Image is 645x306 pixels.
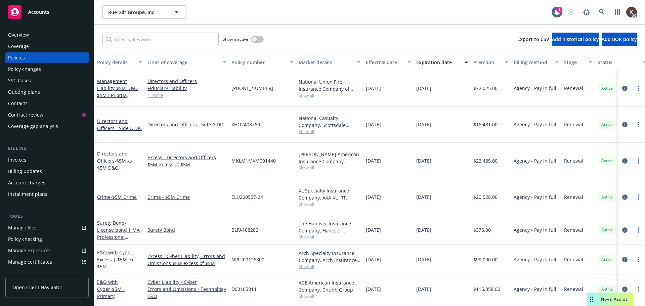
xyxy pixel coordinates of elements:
[564,85,583,92] span: Renewal
[514,121,556,128] span: Agency - Pay in full
[634,193,642,201] a: more
[366,256,381,263] span: [DATE]
[471,54,511,70] button: Premium
[600,257,614,263] span: Active
[97,85,138,105] span: - $5M D&O $5M EPL $1M Fiduciary
[8,245,51,256] div: Manage exposures
[561,54,595,70] button: Stage
[299,151,360,165] div: [PERSON_NAME] American Insurance Company, [PERSON_NAME] Insurance, RT Specialty Insurance Service...
[621,193,629,201] a: circleInformation
[231,59,286,66] div: Policy number
[602,36,637,42] span: Add BOR policy
[97,286,125,299] span: - $5M - Primary
[564,59,585,66] div: Stage
[587,293,596,306] div: Drag to move
[12,284,62,291] span: Open Client Navigator
[231,121,260,128] span: XHO2408760
[621,84,629,92] a: circleInformation
[5,166,89,177] a: Billing updates
[299,234,360,240] span: Show all
[5,145,89,152] div: Billing
[111,194,137,200] span: - $5M Crime
[97,249,134,270] span: - Excess | $5M ex $5M
[147,286,226,300] a: Errors and Omissions - Technology E&O
[564,157,583,164] span: Renewal
[634,285,642,293] a: more
[473,226,491,233] span: $375.00
[5,64,89,75] a: Policy changes
[621,157,629,165] a: circleInformation
[299,250,360,264] div: Arch Specialty Insurance Company, Arch Insurance Company
[600,286,614,292] span: Active
[514,193,556,201] span: Agency - Pay in full
[634,84,642,92] a: more
[5,189,89,200] a: Installment plans
[600,194,614,200] span: Active
[600,158,614,164] span: Active
[8,268,42,279] div: Manage claims
[416,157,431,164] span: [DATE]
[296,54,363,70] button: Market details
[147,226,226,233] a: Surety Bond
[366,157,381,164] span: [DATE]
[8,98,28,109] div: Contacts
[414,54,471,70] button: Expiration date
[564,193,583,201] span: Renewal
[5,155,89,165] a: Invoices
[8,166,42,177] div: Billing updates
[366,226,381,233] span: [DATE]
[97,249,134,270] a: E&O with Cyber
[634,226,642,234] a: more
[564,226,583,233] span: Renewal
[517,36,549,42] span: Export to CSV
[147,92,226,99] a: 1 more
[299,279,360,293] div: ACE American Insurance Company, Chubb Group
[473,157,498,164] span: $22,485.00
[97,220,140,247] a: Surety Bond
[5,268,89,279] a: Manage claims
[147,278,226,286] a: Cyber Liability - Cyber
[595,5,609,19] a: Search
[299,92,360,98] span: Show all
[102,5,186,19] button: Rue Gilt Groupe, Inc.
[299,115,360,129] div: National Casualty Company, Scottsdale Insurance Company (Nationwide), RT Specialty Insurance Serv...
[5,222,89,233] a: Manage files
[299,293,360,299] span: Show all
[514,157,556,164] span: Agency - Pay in full
[8,234,42,245] div: Policy checking
[556,7,562,13] div: 1
[94,54,145,70] button: Policy details
[598,59,639,66] div: Status
[229,54,296,70] button: Policy number
[231,157,276,164] span: MKLM1MXM001440
[8,75,31,86] div: SSC Cases
[299,220,360,234] div: The Hanover Insurance Company, Hanover Insurance Group
[5,177,89,188] a: Account charges
[511,54,561,70] button: Billing method
[634,121,642,129] a: more
[97,158,132,171] span: - $5M xs $5M D&O
[416,59,461,66] div: Expiration date
[147,59,219,66] div: Lines of coverage
[564,286,583,293] span: Renewal
[580,5,593,19] a: Report a Bug
[5,87,89,97] a: Quoting plans
[473,121,498,128] span: $16,481.00
[552,33,599,46] button: Add historical policy
[97,78,138,105] a: Management Liability
[416,256,431,263] span: [DATE]
[8,155,26,165] div: Invoices
[97,150,132,171] a: Directors and Officers
[97,59,135,66] div: Policy details
[299,264,360,269] span: Show all
[5,245,89,256] a: Manage exposures
[473,193,498,201] span: $20,528.00
[8,257,52,267] div: Manage certificates
[634,157,642,165] a: more
[8,189,47,200] div: Installment plans
[621,285,629,293] a: circleInformation
[8,121,58,132] div: Coverage gap analysis
[416,193,431,201] span: [DATE]
[8,52,25,63] div: Policies
[299,59,353,66] div: Market details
